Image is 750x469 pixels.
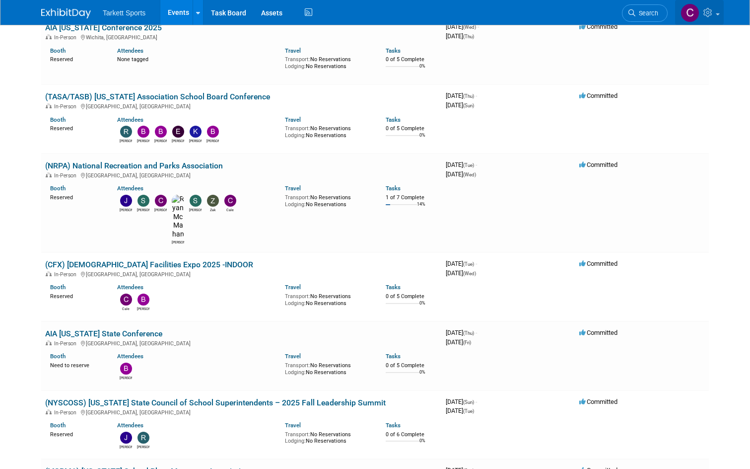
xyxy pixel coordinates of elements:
img: Chris White [681,3,699,22]
a: Tasks [386,185,401,192]
div: Scott George [189,207,202,213]
span: Committed [579,161,617,168]
span: Lodging: [285,132,306,139]
a: Booth [50,116,66,123]
span: Transport: [285,56,310,63]
a: (NRPA) National Recreation and Parks Association [45,161,223,170]
div: 0 of 6 Complete [386,431,438,438]
img: Kevin Fontaine [190,126,202,138]
span: Search [635,9,658,17]
span: - [476,329,477,336]
a: Tasks [386,47,401,54]
div: Brad Wallace [137,306,149,312]
div: Bryan Cox [154,138,167,144]
img: In-Person Event [46,34,52,39]
img: In-Person Event [46,103,52,108]
img: In-Person Event [46,409,52,414]
div: Need to reserve [50,360,102,369]
a: Attendees [117,353,143,360]
a: (CFX) [DEMOGRAPHIC_DATA] Facilities Expo 2025 -INDOOR [45,260,253,269]
div: Jed Easterbrook [120,207,132,213]
div: Bernie Mulvaney [137,138,149,144]
div: Eric Lutz [172,138,184,144]
div: 1 of 7 Complete [386,194,438,201]
div: [GEOGRAPHIC_DATA], [GEOGRAPHIC_DATA] [45,339,438,347]
span: In-Person [54,271,79,278]
div: Reserved [50,429,102,438]
span: Lodging: [285,201,306,208]
div: Cale Hayes [120,306,132,312]
span: [DATE] [446,329,477,336]
div: [GEOGRAPHIC_DATA], [GEOGRAPHIC_DATA] [45,408,438,416]
a: Tasks [386,353,401,360]
img: Chris Wedge [155,195,167,207]
a: Travel [285,185,301,192]
div: Bernie Mulvaney [120,375,132,381]
span: [DATE] [446,269,476,277]
span: [DATE] [446,92,477,99]
div: Kevin Fontaine [189,138,202,144]
a: Travel [285,47,301,54]
span: Committed [579,23,617,30]
span: Committed [579,92,617,99]
img: Brad Wallace [137,294,149,306]
a: AIA [US_STATE] State Conference [45,329,162,338]
div: Reserved [50,192,102,201]
span: [DATE] [446,32,474,40]
div: No Reservations No Reservations [285,192,371,208]
div: Reserved [50,54,102,63]
a: Travel [285,353,301,360]
td: 0% [419,301,425,314]
span: [DATE] [446,260,477,267]
div: Wichita, [GEOGRAPHIC_DATA] [45,33,438,41]
span: Committed [579,260,617,267]
img: Bernie Mulvaney [137,126,149,138]
a: Tasks [386,284,401,291]
span: (Wed) [463,172,476,177]
img: Jed Easterbrook [120,195,132,207]
a: Booth [50,185,66,192]
img: Bernie Mulvaney [120,363,132,375]
span: - [477,23,479,30]
td: 0% [419,133,425,146]
img: In-Person Event [46,340,52,345]
div: No Reservations No Reservations [285,54,371,70]
a: Tasks [386,116,401,123]
img: Scott George [190,195,202,207]
div: Steve Naum [137,207,149,213]
span: Transport: [285,431,310,438]
span: - [476,398,477,405]
div: Zak Gasparovic [206,207,219,213]
span: In-Person [54,103,79,110]
span: [DATE] [446,398,477,405]
div: No Reservations No Reservations [285,360,371,376]
div: [GEOGRAPHIC_DATA], [GEOGRAPHIC_DATA] [45,270,438,278]
a: Booth [50,284,66,291]
span: - [476,260,477,267]
span: [DATE] [446,23,479,30]
span: Transport: [285,293,310,300]
div: Reserved [50,291,102,300]
span: (Thu) [463,34,474,39]
span: [DATE] [446,338,471,346]
span: (Sun) [463,103,474,108]
span: [DATE] [446,101,474,109]
div: 0 of 5 Complete [386,125,438,132]
span: (Tue) [463,408,474,414]
span: (Sun) [463,399,474,405]
a: Attendees [117,422,143,429]
span: Transport: [285,194,310,201]
span: In-Person [54,409,79,416]
span: Transport: [285,362,310,369]
span: (Tue) [463,261,474,267]
div: None tagged [117,54,277,63]
a: Travel [285,422,301,429]
div: Ryan McMahan [172,239,184,245]
a: Attendees [117,185,143,192]
a: Booth [50,47,66,54]
img: In-Person Event [46,172,52,177]
a: Tasks [386,422,401,429]
a: (NYSCOSS) [US_STATE] State Council of School Superintendents – 2025 Fall Leadership Summit [45,398,386,407]
span: Committed [579,398,617,405]
div: 0 of 5 Complete [386,293,438,300]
